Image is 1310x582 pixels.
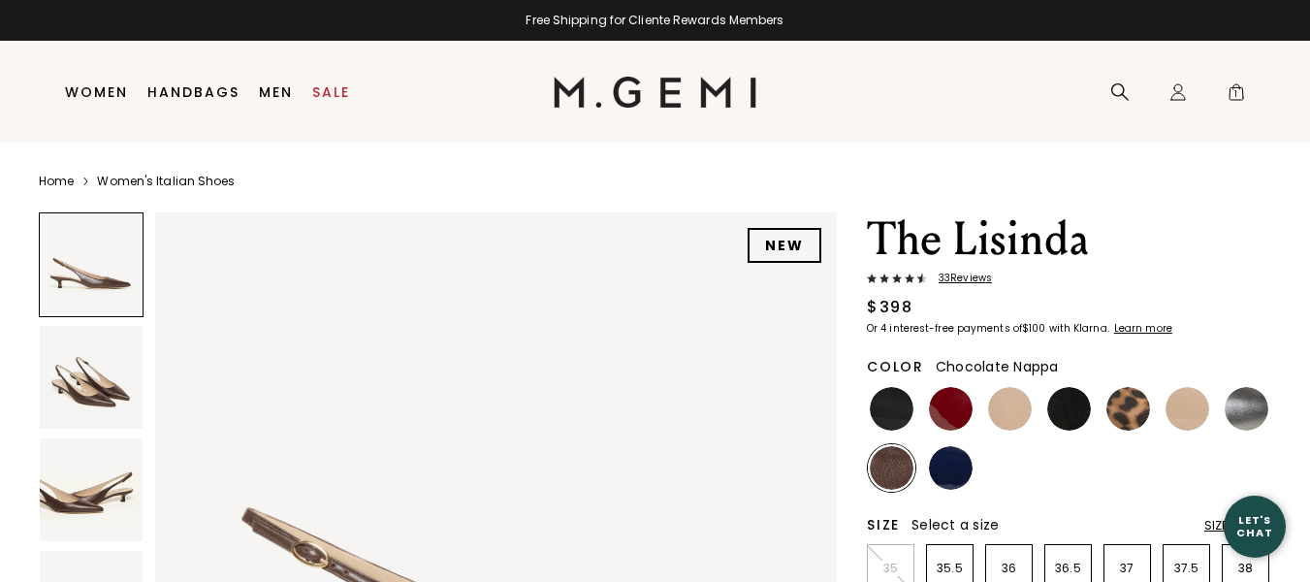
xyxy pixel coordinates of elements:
klarna-placement-style-cta: Learn more [1114,321,1172,336]
a: Handbags [147,84,240,100]
img: Beige Nappa [988,387,1032,431]
klarna-placement-style-amount: $100 [1022,321,1045,336]
a: Women's Italian Shoes [97,174,235,189]
img: Sand Patent [1166,387,1209,431]
div: Let's Chat [1224,514,1286,538]
img: Navy Patent [929,446,973,490]
a: Learn more [1112,323,1172,335]
img: Ruby Red Patent [929,387,973,431]
img: Black Patent [870,387,913,431]
p: 35.5 [927,561,973,576]
h1: The Lisinda [867,212,1271,267]
img: Gunmetal Nappa [1225,387,1268,431]
a: Sale [312,84,350,100]
h2: Size [867,517,900,533]
img: The Lisinda [40,438,143,541]
p: 36.5 [1045,561,1091,576]
p: 36 [986,561,1032,576]
klarna-placement-style-body: with Klarna [1049,321,1112,336]
div: $398 [867,296,912,319]
img: M.Gemi [554,77,756,108]
a: Men [259,84,293,100]
img: Chocolate Nappa [870,446,913,490]
p: 37 [1104,561,1150,576]
p: 35 [868,561,913,576]
a: 33Reviews [867,273,1271,288]
a: Women [65,84,128,100]
span: 33 Review s [927,273,992,284]
img: Black Nappa [1047,387,1091,431]
span: 1 [1227,86,1246,106]
div: Size Chart [1204,518,1271,533]
p: 38 [1223,561,1268,576]
p: 37.5 [1164,561,1209,576]
h2: Color [867,359,924,374]
div: NEW [748,228,821,263]
klarna-placement-style-body: Or 4 interest-free payments of [867,321,1022,336]
a: Home [39,174,74,189]
img: The Lisinda [40,326,143,429]
span: Chocolate Nappa [936,357,1059,376]
img: Leopard Print [1106,387,1150,431]
span: Select a size [911,515,999,534]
